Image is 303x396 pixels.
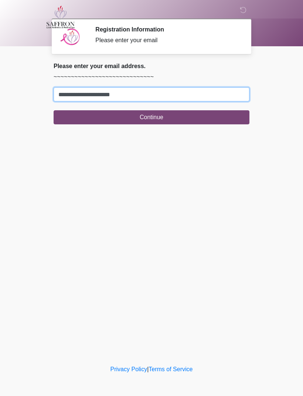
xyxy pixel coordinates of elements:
button: Continue [54,110,249,124]
a: Terms of Service [149,366,193,372]
h2: Please enter your email address. [54,63,249,70]
div: Please enter your email [95,36,238,45]
img: Saffron Laser Aesthetics and Medical Spa Logo [46,6,75,28]
img: Agent Avatar [59,26,81,48]
p: ~~~~~~~~~~~~~~~~~~~~~~~~~~~~~ [54,73,249,81]
a: Privacy Policy [110,366,147,372]
a: | [147,366,149,372]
